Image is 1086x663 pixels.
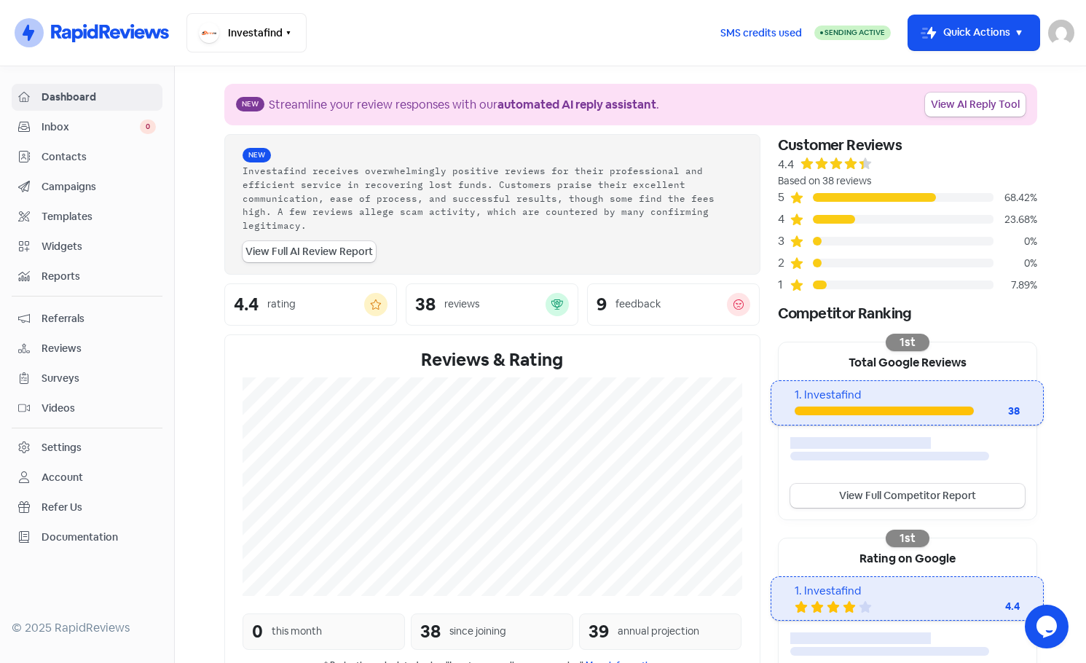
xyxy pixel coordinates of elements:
a: Reports [12,263,162,290]
a: Dashboard [12,84,162,111]
div: 0% [993,256,1037,271]
a: Documentation [12,524,162,551]
div: 0% [993,234,1037,249]
div: 1. Investafind [795,387,1020,404]
div: Total Google Reviews [779,342,1036,380]
span: Documentation [42,530,156,545]
a: View AI Reply Tool [925,93,1026,117]
a: 9feedback [587,283,760,326]
div: 3 [778,232,790,250]
div: Streamline your review responses with our . [269,96,659,114]
div: 68.42% [993,190,1037,205]
a: Templates [12,203,162,230]
a: Account [12,464,162,491]
a: Settings [12,434,162,461]
span: SMS credits used [720,25,802,41]
button: Investafind [186,13,307,52]
a: View Full Competitor Report [790,484,1025,508]
div: 38 [420,619,441,645]
a: SMS credits used [708,24,814,39]
span: Contacts [42,149,156,165]
div: since joining [449,624,506,639]
div: Customer Reviews [778,134,1037,156]
a: Videos [12,395,162,422]
div: © 2025 RapidReviews [12,619,162,637]
div: 1 [778,276,790,294]
div: 4.4 [961,599,1020,614]
span: 0 [140,119,156,134]
a: 38reviews [406,283,578,326]
span: New [236,97,264,111]
span: Templates [42,209,156,224]
div: rating [267,297,296,312]
div: 39 [589,619,609,645]
span: Sending Active [825,28,885,37]
div: 38 [415,296,436,313]
a: 4.4rating [224,283,397,326]
div: 4 [778,211,790,228]
div: 2 [778,254,790,272]
div: 7.89% [993,278,1037,293]
div: 23.68% [993,212,1037,227]
div: 1st [886,334,929,351]
div: Account [42,470,83,485]
a: Refer Us [12,494,162,521]
div: 1st [886,530,929,547]
img: User [1048,20,1074,46]
div: this month [272,624,322,639]
a: Widgets [12,233,162,260]
div: Settings [42,440,82,455]
span: Dashboard [42,90,156,105]
div: 38 [974,404,1020,419]
div: annual projection [618,624,699,639]
a: View Full AI Review Report [243,241,376,262]
div: Rating on Google [779,538,1036,576]
span: Campaigns [42,179,156,195]
a: Inbox 0 [12,114,162,141]
span: Surveys [42,371,156,386]
iframe: chat widget [1025,605,1071,648]
div: 0 [252,619,263,645]
a: Referrals [12,305,162,332]
div: 4.4 [778,156,794,173]
div: 4.4 [234,296,259,313]
a: Reviews [12,335,162,362]
button: Quick Actions [908,15,1039,50]
span: Refer Us [42,500,156,515]
div: 5 [778,189,790,206]
a: Campaigns [12,173,162,200]
span: Reviews [42,341,156,356]
div: Based on 38 reviews [778,173,1037,189]
div: Reviews & Rating [243,347,742,373]
div: 1. Investafind [795,583,1020,600]
span: Reports [42,269,156,284]
b: automated AI reply assistant [497,97,656,112]
a: Sending Active [814,24,891,42]
a: Contacts [12,144,162,170]
div: feedback [615,297,661,312]
div: reviews [444,297,479,312]
span: Videos [42,401,156,416]
div: Competitor Ranking [778,302,1037,324]
span: Widgets [42,239,156,254]
div: 9 [597,296,607,313]
span: New [243,148,271,162]
span: Inbox [42,119,140,135]
a: Surveys [12,365,162,392]
span: Referrals [42,311,156,326]
div: Investafind receives overwhelmingly positive reviews for their professional and efficient service... [243,164,742,232]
